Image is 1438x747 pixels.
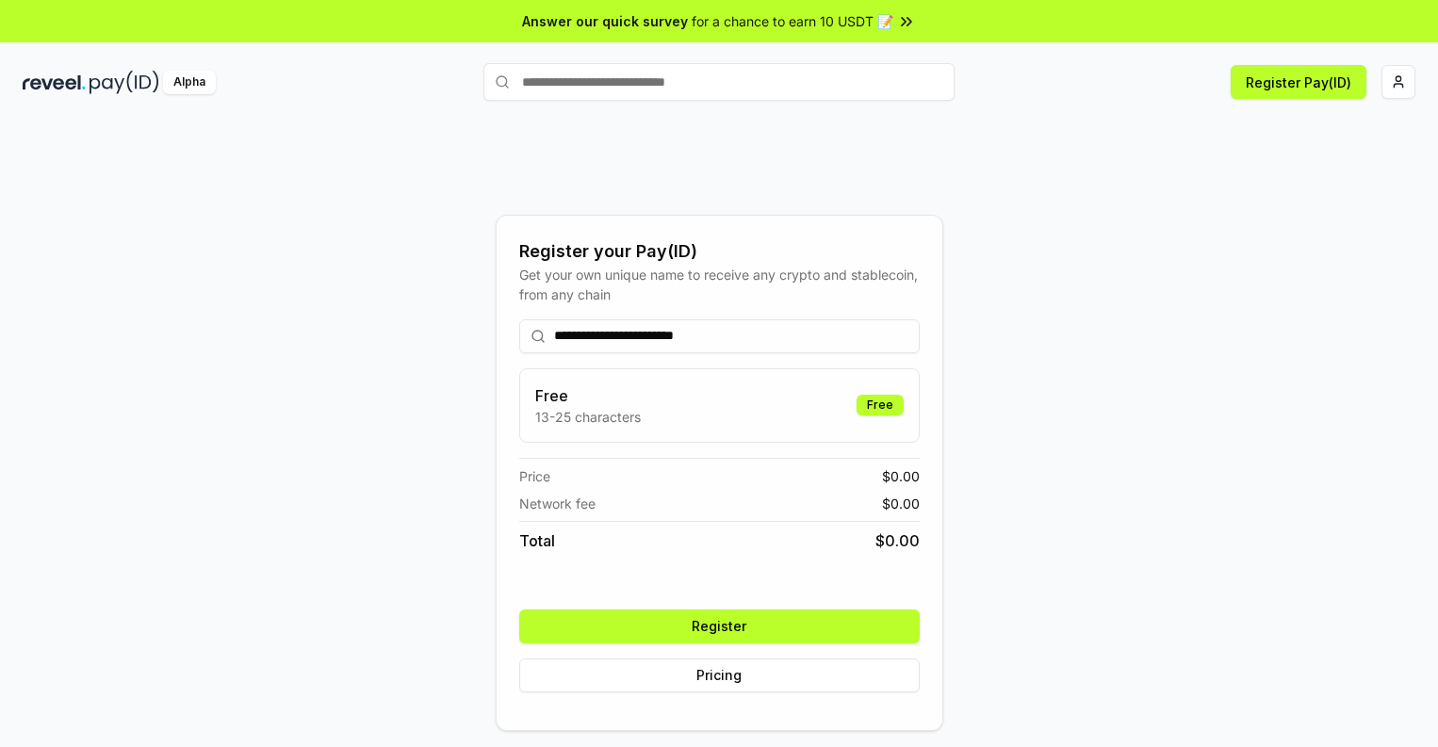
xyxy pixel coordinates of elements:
[23,71,86,94] img: reveel_dark
[519,529,555,552] span: Total
[519,265,920,304] div: Get your own unique name to receive any crypto and stablecoin, from any chain
[519,494,596,513] span: Network fee
[1231,65,1366,99] button: Register Pay(ID)
[519,658,920,692] button: Pricing
[519,609,920,643] button: Register
[882,466,920,486] span: $ 0.00
[882,494,920,513] span: $ 0.00
[535,407,641,427] p: 13-25 characters
[163,71,216,94] div: Alpha
[857,395,904,415] div: Free
[519,238,920,265] div: Register your Pay(ID)
[90,71,159,94] img: pay_id
[692,11,893,31] span: for a chance to earn 10 USDT 📝
[519,466,550,486] span: Price
[535,384,641,407] h3: Free
[875,529,920,552] span: $ 0.00
[522,11,688,31] span: Answer our quick survey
